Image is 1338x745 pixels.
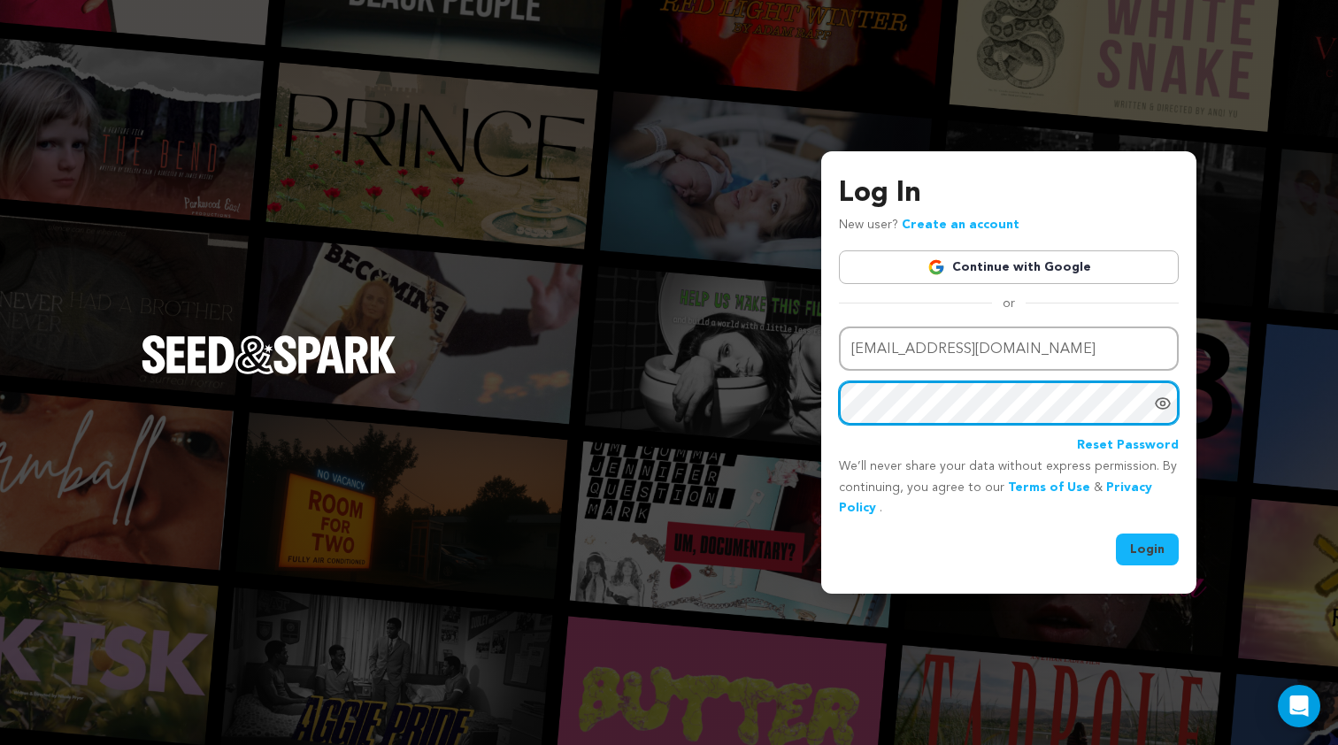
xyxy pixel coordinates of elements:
h3: Log In [839,173,1179,215]
input: Email address [839,326,1179,372]
a: Reset Password [1077,435,1179,457]
a: Continue with Google [839,250,1179,284]
button: Login [1116,534,1179,565]
span: or [992,295,1026,312]
a: Terms of Use [1008,481,1090,494]
img: Google logo [927,258,945,276]
p: We’ll never share your data without express permission. By continuing, you agree to our & . [839,457,1179,519]
p: New user? [839,215,1019,236]
a: Show password as plain text. Warning: this will display your password on the screen. [1154,395,1172,412]
a: Seed&Spark Homepage [142,335,396,410]
div: Open Intercom Messenger [1278,685,1320,727]
img: Seed&Spark Logo [142,335,396,374]
a: Create an account [902,219,1019,231]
